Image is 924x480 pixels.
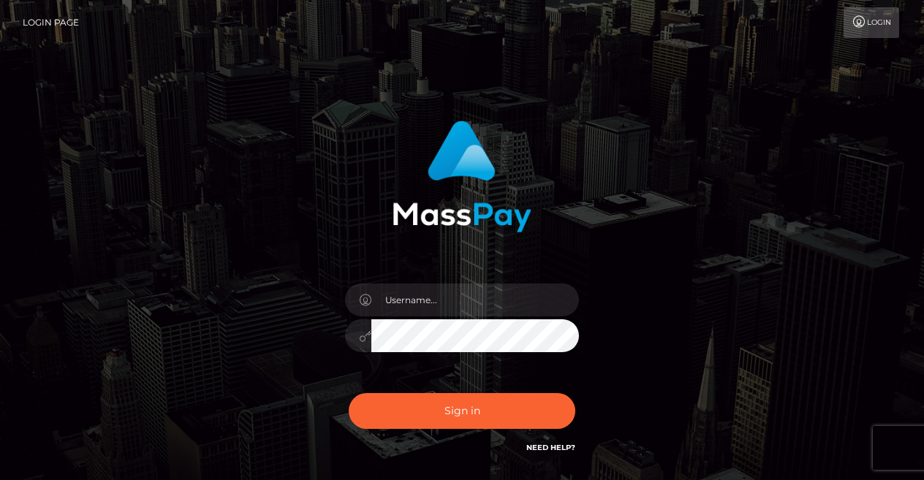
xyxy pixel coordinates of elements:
a: Login [844,7,899,38]
a: Need Help? [526,443,575,452]
img: MassPay Login [393,121,531,232]
input: Username... [371,283,579,316]
a: Login Page [23,7,79,38]
button: Sign in [349,393,575,429]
